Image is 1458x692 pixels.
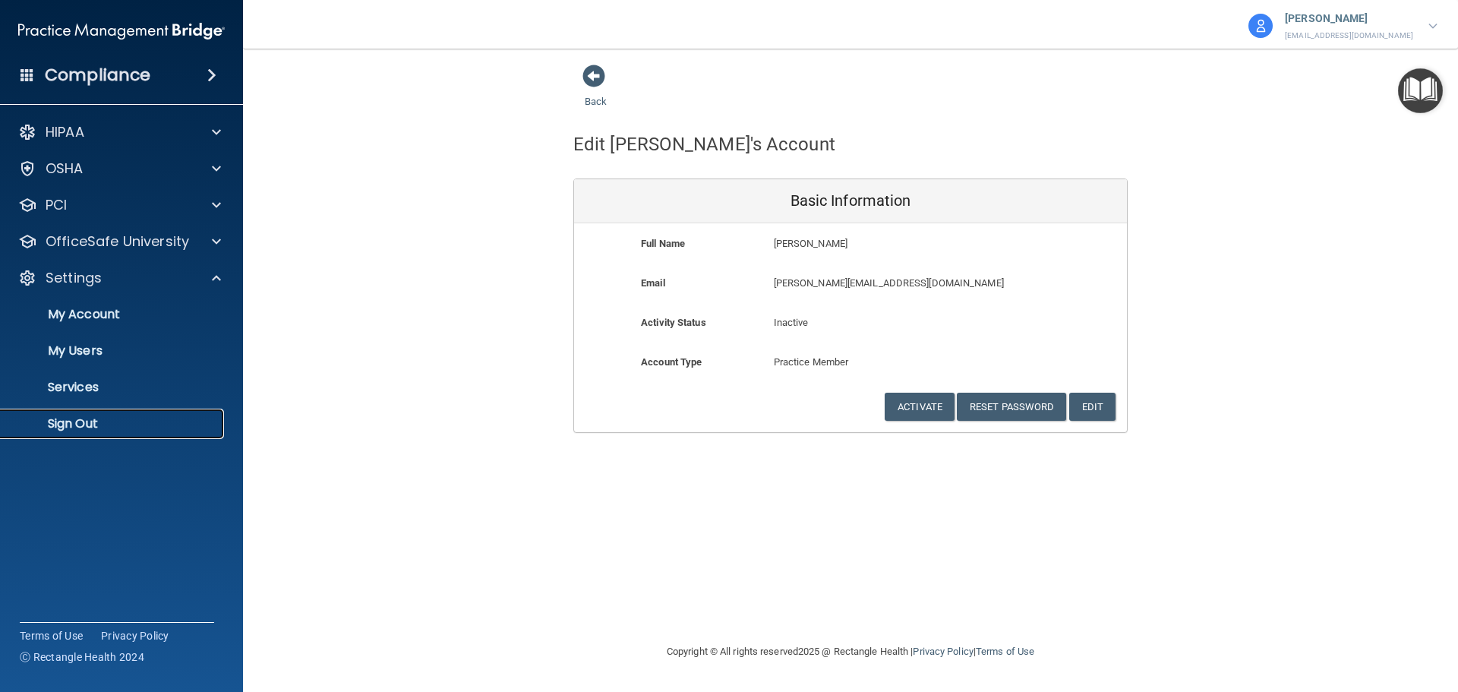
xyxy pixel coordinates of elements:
[101,628,169,643] a: Privacy Policy
[46,160,84,178] p: OSHA
[1285,29,1413,43] p: [EMAIL_ADDRESS][DOMAIN_NAME]
[45,65,150,86] h4: Compliance
[641,238,685,249] b: Full Name
[774,274,1016,292] p: [PERSON_NAME][EMAIL_ADDRESS][DOMAIN_NAME]
[573,134,835,154] h4: Edit [PERSON_NAME]'s Account
[885,393,955,421] button: Activate
[1195,584,1440,645] iframe: Drift Widget Chat Controller
[10,380,217,395] p: Services
[1248,14,1273,38] img: avatar.17b06cb7.svg
[20,649,144,665] span: Ⓒ Rectangle Health 2024
[46,232,189,251] p: OfficeSafe University
[641,317,706,328] b: Activity Status
[774,314,928,332] p: Inactive
[574,179,1127,223] div: Basic Information
[585,77,607,107] a: Back
[18,232,221,251] a: OfficeSafe University
[641,356,702,368] b: Account Type
[976,646,1034,657] a: Terms of Use
[10,343,217,359] p: My Users
[1428,24,1437,29] img: arrow-down.227dba2b.svg
[774,235,1016,253] p: [PERSON_NAME]
[18,269,221,287] a: Settings
[18,196,221,214] a: PCI
[18,16,225,46] img: PMB logo
[46,123,84,141] p: HIPAA
[1285,9,1413,29] p: [PERSON_NAME]
[774,353,928,371] p: Practice Member
[46,269,102,287] p: Settings
[46,196,67,214] p: PCI
[1398,68,1443,113] button: Open Resource Center
[957,393,1066,421] button: Reset Password
[641,277,665,289] b: Email
[18,123,221,141] a: HIPAA
[10,307,217,322] p: My Account
[10,416,217,431] p: Sign Out
[18,160,221,178] a: OSHA
[20,628,83,643] a: Terms of Use
[913,646,973,657] a: Privacy Policy
[573,627,1128,676] div: Copyright © All rights reserved 2025 @ Rectangle Health | |
[1069,393,1116,421] button: Edit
